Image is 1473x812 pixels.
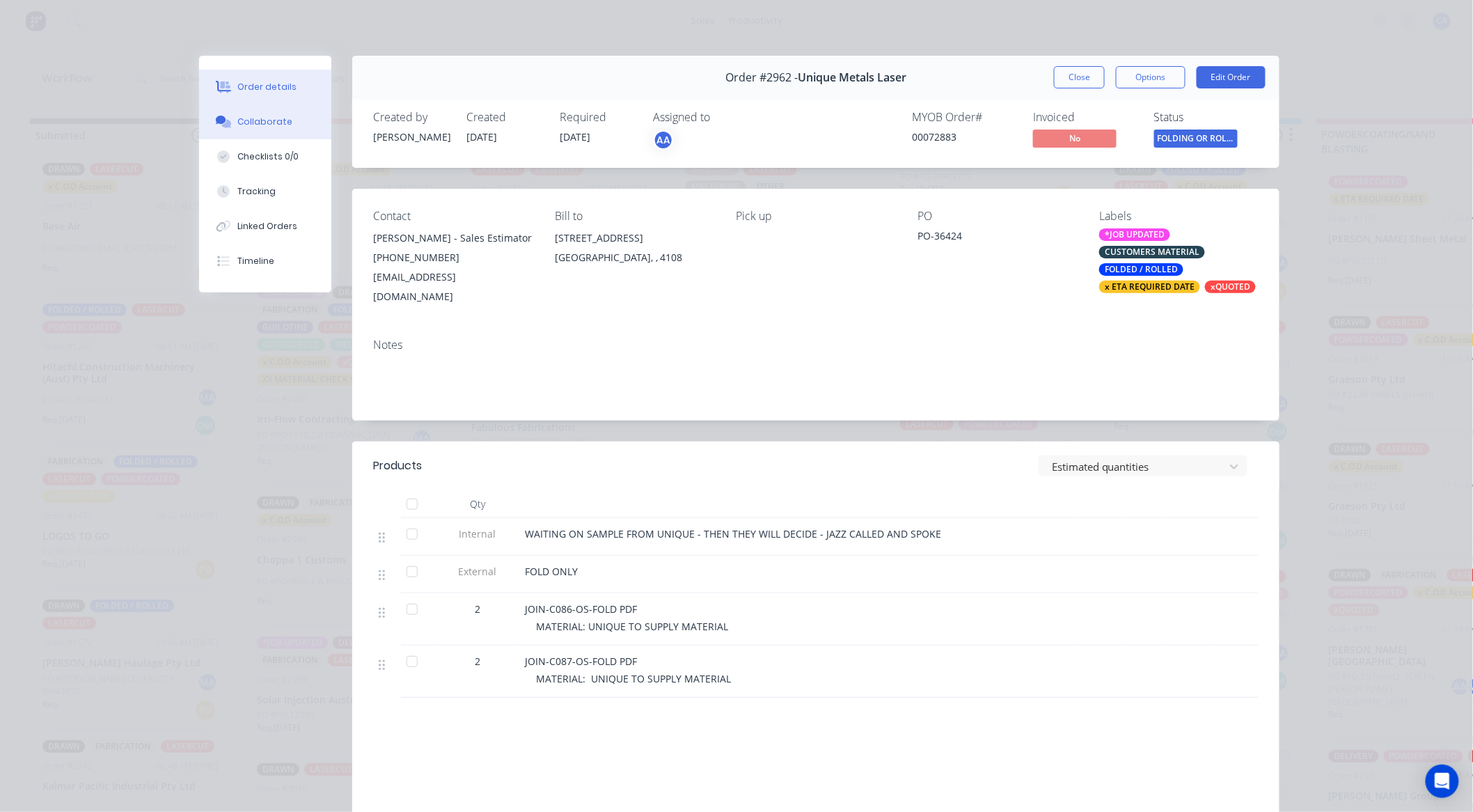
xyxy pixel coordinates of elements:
div: xQUOTED [1205,281,1256,293]
div: [EMAIL_ADDRESS][DOMAIN_NAME] [373,267,533,306]
button: Checklists 0/0 [199,139,331,174]
div: FOLDED / ROLLED [1099,263,1183,276]
span: Unique Metals Laser [798,71,906,84]
div: [PERSON_NAME] - Sales Estimator[PHONE_NUMBER][EMAIL_ADDRESS][DOMAIN_NAME] [373,228,533,306]
div: *JOB UPDATED [1099,228,1170,241]
div: Order details [238,81,297,93]
span: No [1033,130,1117,147]
div: x ETA REQUIRED DATE [1099,281,1200,293]
div: [PHONE_NUMBER] [373,248,533,267]
span: Order #2962 - [725,71,798,84]
div: Required [560,111,636,124]
div: Timeline [238,255,275,267]
span: [DATE] [560,130,590,143]
div: Checklists 0/0 [238,150,299,163]
button: Close [1054,66,1105,88]
div: Linked Orders [238,220,298,233]
div: Assigned to [653,111,792,124]
div: 00072883 [912,130,1016,144]
div: Tracking [238,185,276,198]
div: [STREET_ADDRESS][GEOGRAPHIC_DATA], , 4108 [555,228,714,273]
div: Created by [373,111,450,124]
div: CUSTOMERS MATERIAL [1099,246,1205,258]
span: JOIN-C086-OS-FOLD PDF [525,602,637,616]
div: [PERSON_NAME] - Sales Estimator [373,228,533,248]
div: [PERSON_NAME] [373,130,450,144]
span: MATERIAL: UNIQUE TO SUPPLY MATERIAL [536,620,728,633]
span: MATERIAL: UNIQUE TO SUPPLY MATERIAL [536,672,731,685]
div: Contact [373,210,533,223]
span: External [441,564,514,579]
span: JOIN-C087-OS-FOLD PDF [525,655,637,668]
div: Open Intercom Messenger [1426,765,1459,798]
div: PO-36424 [917,228,1077,248]
div: [GEOGRAPHIC_DATA], , 4108 [555,248,714,267]
span: [DATE] [466,130,497,143]
button: Tracking [199,174,331,209]
button: AA [653,130,674,150]
div: PO [917,210,1077,223]
button: Linked Orders [199,209,331,244]
div: Pick up [736,210,896,223]
div: Qty [436,490,519,518]
div: MYOB Order # [912,111,1016,124]
button: Timeline [199,244,331,279]
button: Options [1116,66,1186,88]
div: Collaborate [238,116,293,128]
div: Status [1154,111,1259,124]
span: 2 [475,602,480,616]
div: Products [373,458,422,474]
span: WAITING ON SAMPLE FROM UNIQUE - THEN THEY WILL DECIDE - JAZZ CALLED AND SPOKE [525,527,941,540]
div: Labels [1099,210,1259,223]
div: [STREET_ADDRESS] [555,228,714,248]
span: FOLDING OR ROLL... [1154,130,1238,147]
span: 2 [475,654,480,669]
span: Internal [441,526,514,541]
button: Order details [199,70,331,104]
div: Created [466,111,543,124]
div: Bill to [555,210,714,223]
button: Collaborate [199,104,331,139]
button: Edit Order [1197,66,1266,88]
span: FOLD ONLY [525,565,578,578]
div: Notes [373,338,1259,352]
button: FOLDING OR ROLL... [1154,130,1238,150]
div: Invoiced [1033,111,1137,124]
